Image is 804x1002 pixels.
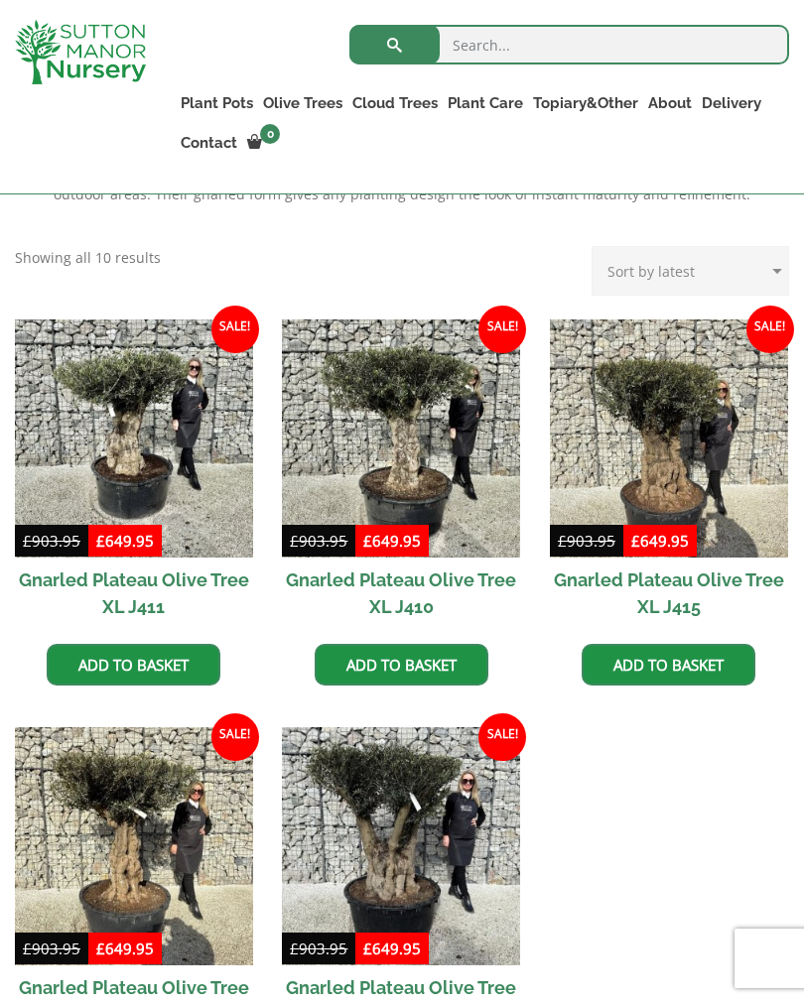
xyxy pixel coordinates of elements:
[697,89,766,117] a: Delivery
[363,939,372,958] span: £
[96,939,154,958] bdi: 649.95
[746,306,794,353] span: Sale!
[443,89,528,117] a: Plant Care
[282,319,520,558] img: Gnarled Plateau Olive Tree XL J410
[315,644,488,686] a: Add to basket: “Gnarled Plateau Olive Tree XL J410”
[15,319,253,629] a: Sale! Gnarled Plateau Olive Tree XL J411
[528,89,643,117] a: Topiary&Other
[550,319,788,629] a: Sale! Gnarled Plateau Olive Tree XL J415
[558,531,567,551] span: £
[478,306,526,353] span: Sale!
[290,939,347,958] bdi: 903.95
[282,319,520,629] a: Sale! Gnarled Plateau Olive Tree XL J410
[550,319,788,558] img: Gnarled Plateau Olive Tree XL J415
[349,25,789,64] input: Search...
[282,727,520,965] img: Gnarled Plateau Olive Tree XL J414
[23,531,32,551] span: £
[211,306,259,353] span: Sale!
[363,531,372,551] span: £
[176,129,242,157] a: Contact
[96,939,105,958] span: £
[363,531,421,551] bdi: 649.95
[96,531,154,551] bdi: 649.95
[15,20,146,84] img: logo
[15,319,253,558] img: Gnarled Plateau Olive Tree XL J411
[47,644,220,686] a: Add to basket: “Gnarled Plateau Olive Tree XL J411”
[211,713,259,761] span: Sale!
[290,531,299,551] span: £
[347,89,443,117] a: Cloud Trees
[15,727,253,965] img: Gnarled Plateau Olive Tree XL J417
[631,531,640,551] span: £
[478,713,526,761] span: Sale!
[558,531,615,551] bdi: 903.95
[363,939,421,958] bdi: 649.95
[290,531,347,551] bdi: 903.95
[23,939,80,958] bdi: 903.95
[631,531,689,551] bdi: 649.95
[582,644,755,686] a: Add to basket: “Gnarled Plateau Olive Tree XL J415”
[550,558,788,629] h2: Gnarled Plateau Olive Tree XL J415
[15,558,253,629] h2: Gnarled Plateau Olive Tree XL J411
[290,939,299,958] span: £
[96,531,105,551] span: £
[15,246,161,270] p: Showing all 10 results
[592,246,789,296] select: Shop order
[23,939,32,958] span: £
[23,531,80,551] bdi: 903.95
[643,89,697,117] a: About
[176,89,258,117] a: Plant Pots
[258,89,347,117] a: Olive Trees
[282,558,520,629] h2: Gnarled Plateau Olive Tree XL J410
[242,129,286,157] a: 0
[260,124,280,144] span: 0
